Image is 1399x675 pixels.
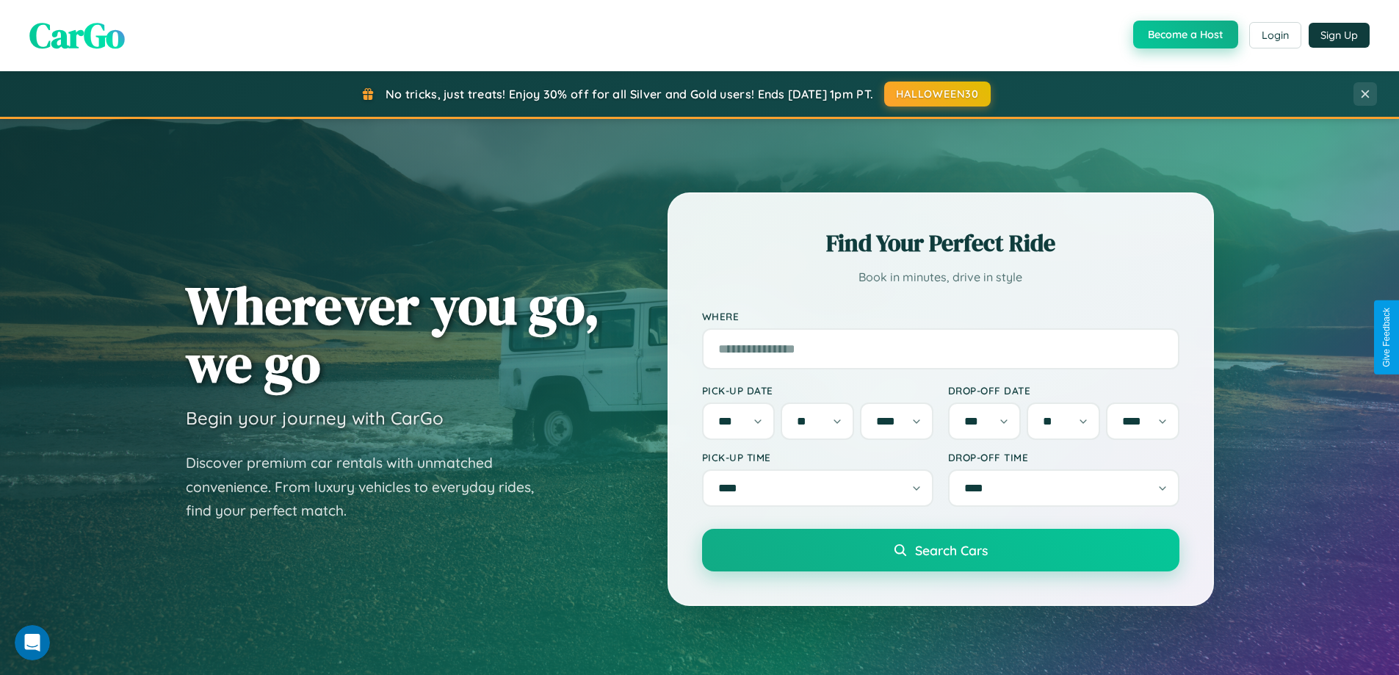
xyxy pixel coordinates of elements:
label: Pick-up Time [702,451,933,463]
h3: Begin your journey with CarGo [186,407,444,429]
label: Drop-off Date [948,384,1179,397]
p: Book in minutes, drive in style [702,267,1179,288]
h1: Wherever you go, we go [186,276,600,392]
h2: Find Your Perfect Ride [702,227,1179,259]
span: Search Cars [915,542,988,558]
button: Become a Host [1133,21,1238,48]
span: No tricks, just treats! Enjoy 30% off for all Silver and Gold users! Ends [DATE] 1pm PT. [386,87,873,101]
label: Where [702,310,1179,322]
div: Give Feedback [1381,308,1392,367]
button: Sign Up [1309,23,1370,48]
label: Drop-off Time [948,451,1179,463]
button: HALLOWEEN30 [884,82,991,107]
button: Search Cars [702,529,1179,571]
iframe: Intercom live chat [15,625,50,660]
button: Login [1249,22,1301,48]
p: Discover premium car rentals with unmatched convenience. From luxury vehicles to everyday rides, ... [186,451,553,523]
label: Pick-up Date [702,384,933,397]
span: CarGo [29,11,125,59]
